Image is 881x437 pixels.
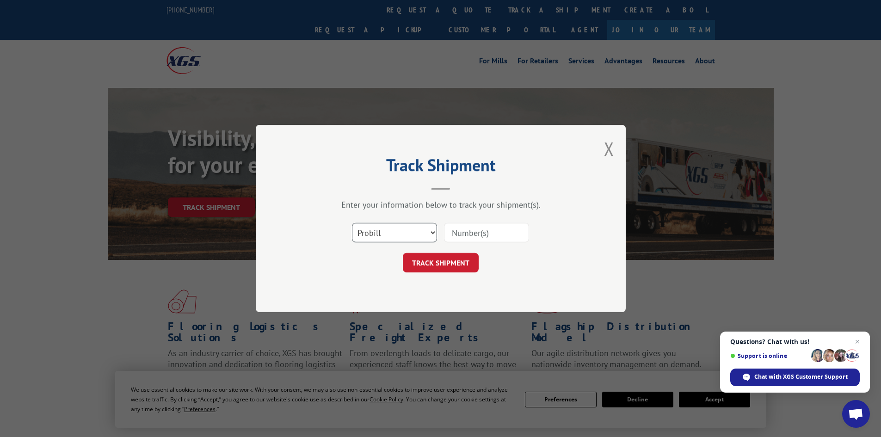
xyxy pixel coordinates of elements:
[302,199,579,210] div: Enter your information below to track your shipment(s).
[403,253,479,272] button: TRACK SHIPMENT
[730,369,860,386] div: Chat with XGS Customer Support
[730,352,808,359] span: Support is online
[852,336,863,347] span: Close chat
[302,159,579,176] h2: Track Shipment
[842,400,870,428] div: Open chat
[604,136,614,161] button: Close modal
[444,223,529,242] input: Number(s)
[754,373,848,381] span: Chat with XGS Customer Support
[730,338,860,345] span: Questions? Chat with us!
